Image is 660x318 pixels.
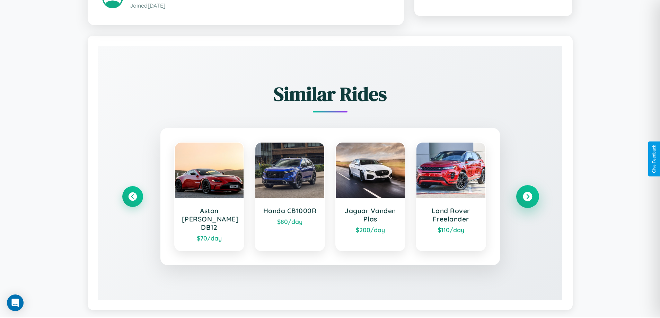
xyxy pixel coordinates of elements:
[652,145,657,173] div: Give Feedback
[182,234,237,242] div: $ 70 /day
[335,142,406,251] a: Jaguar Vanden Plas$200/day
[182,207,237,231] h3: Aston [PERSON_NAME] DB12
[122,81,538,107] h2: Similar Rides
[7,294,24,311] div: Open Intercom Messenger
[262,207,317,215] h3: Honda CB1000R
[423,226,478,234] div: $ 110 /day
[255,142,325,251] a: Honda CB1000R$80/day
[343,207,398,223] h3: Jaguar Vanden Plas
[416,142,486,251] a: Land Rover Freelander$110/day
[343,226,398,234] div: $ 200 /day
[130,1,389,11] p: Joined [DATE]
[423,207,478,223] h3: Land Rover Freelander
[262,218,317,225] div: $ 80 /day
[174,142,245,251] a: Aston [PERSON_NAME] DB12$70/day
